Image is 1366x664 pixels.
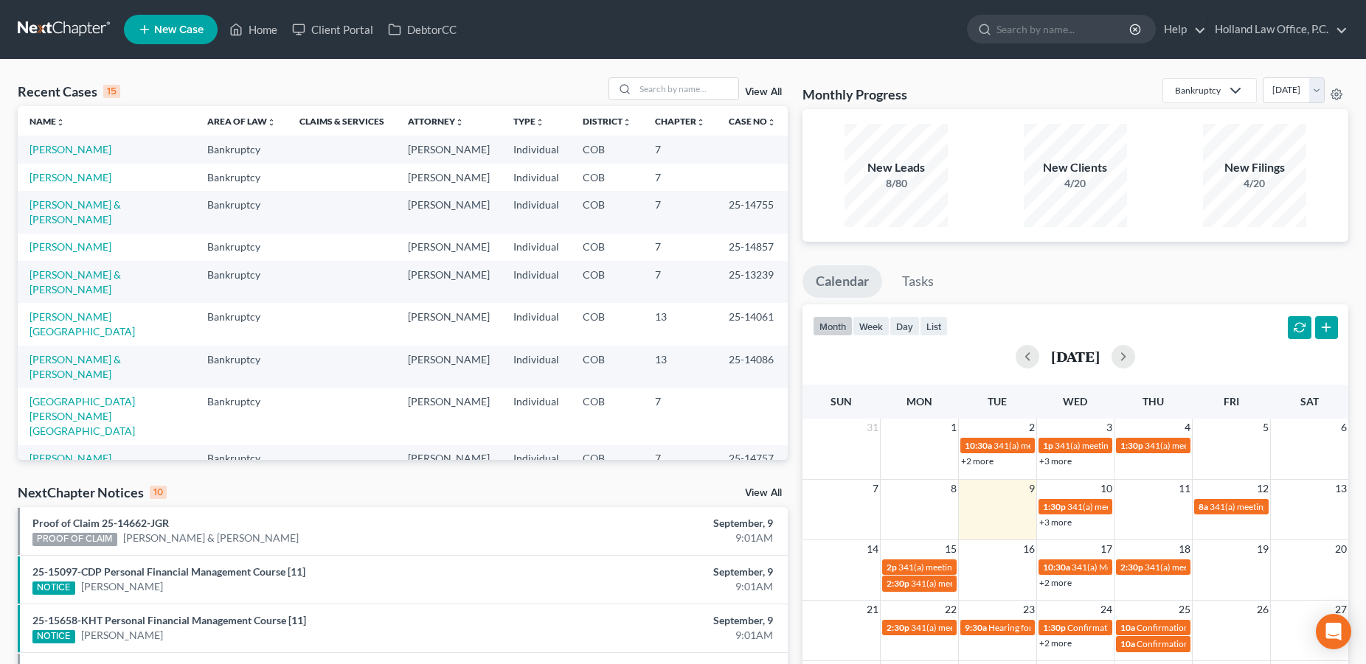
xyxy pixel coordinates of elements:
[865,601,880,618] span: 21
[583,116,631,127] a: Districtunfold_more
[1157,16,1206,43] a: Help
[1039,455,1072,466] a: +3 more
[887,562,897,573] span: 2p
[396,445,502,472] td: [PERSON_NAME]
[717,191,788,233] td: 25-14755
[643,346,717,388] td: 13
[123,531,299,545] a: [PERSON_NAME] & [PERSON_NAME]
[536,613,773,628] div: September, 9
[1120,562,1143,573] span: 2:30p
[571,303,643,345] td: COB
[643,234,717,261] td: 7
[949,419,958,436] span: 1
[1051,349,1100,364] h2: [DATE]
[32,630,75,643] div: NOTICE
[502,234,571,261] td: Individual
[717,445,788,472] td: 25-14757
[802,85,907,103] h3: Monthly Progress
[30,452,111,464] a: [PERSON_NAME]
[396,346,502,388] td: [PERSON_NAME]
[207,116,276,127] a: Area of Lawunfold_more
[571,346,643,388] td: COB
[1143,395,1164,408] span: Thu
[1183,419,1192,436] span: 4
[32,581,75,595] div: NOTICE
[1316,614,1351,649] div: Open Intercom Messenger
[1022,540,1036,558] span: 16
[30,240,111,253] a: [PERSON_NAME]
[943,540,958,558] span: 15
[767,118,776,127] i: unfold_more
[1210,501,1352,512] span: 341(a) meeting for [PERSON_NAME]
[1099,480,1114,497] span: 10
[150,486,167,499] div: 10
[536,516,773,531] div: September, 9
[655,116,705,127] a: Chapterunfold_more
[396,261,502,303] td: [PERSON_NAME]
[18,83,120,100] div: Recent Cases
[865,540,880,558] span: 14
[643,191,717,233] td: 7
[30,198,121,226] a: [PERSON_NAME] & [PERSON_NAME]
[1203,159,1306,176] div: New Filings
[1300,395,1319,408] span: Sat
[32,565,305,578] a: 25-15097-CDP Personal Financial Management Course [11]
[1063,395,1087,408] span: Wed
[1334,601,1348,618] span: 27
[961,455,994,466] a: +2 more
[911,578,1124,589] span: 341(a) meeting for [MEDICAL_DATA][PERSON_NAME]
[1105,419,1114,436] span: 3
[195,388,288,444] td: Bankruptcy
[949,480,958,497] span: 8
[571,445,643,472] td: COB
[745,488,782,498] a: View All
[1255,540,1270,558] span: 19
[81,628,163,643] a: [PERSON_NAME]
[853,316,890,336] button: week
[455,118,464,127] i: unfold_more
[536,579,773,594] div: 9:01AM
[30,310,135,338] a: [PERSON_NAME][GEOGRAPHIC_DATA]
[643,261,717,303] td: 7
[643,164,717,191] td: 7
[1334,480,1348,497] span: 13
[195,261,288,303] td: Bankruptcy
[717,261,788,303] td: 25-13239
[1027,480,1036,497] span: 9
[1177,480,1192,497] span: 11
[623,118,631,127] i: unfold_more
[502,303,571,345] td: Individual
[643,303,717,345] td: 13
[1199,501,1208,512] span: 8a
[502,445,571,472] td: Individual
[717,346,788,388] td: 25-14086
[1043,440,1053,451] span: 1p
[643,136,717,163] td: 7
[717,234,788,261] td: 25-14857
[1067,622,1355,633] span: Confirmation hearing for Broc Charleston second case & [PERSON_NAME]
[502,388,571,444] td: Individual
[1339,419,1348,436] span: 6
[396,164,502,191] td: [PERSON_NAME]
[635,78,738,99] input: Search by name...
[1120,638,1135,649] span: 10a
[195,164,288,191] td: Bankruptcy
[30,116,65,127] a: Nameunfold_more
[643,388,717,444] td: 7
[1072,562,1215,573] span: 341(a) Meeting for [PERSON_NAME]
[285,16,381,43] a: Client Portal
[502,346,571,388] td: Individual
[1039,577,1072,588] a: +2 more
[965,622,987,633] span: 9:30a
[1177,601,1192,618] span: 25
[571,234,643,261] td: COB
[195,303,288,345] td: Bankruptcy
[81,579,163,594] a: [PERSON_NAME]
[288,106,396,136] th: Claims & Services
[103,85,120,98] div: 15
[396,303,502,345] td: [PERSON_NAME]
[813,316,853,336] button: month
[396,234,502,261] td: [PERSON_NAME]
[887,622,909,633] span: 2:30p
[996,15,1131,43] input: Search by name...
